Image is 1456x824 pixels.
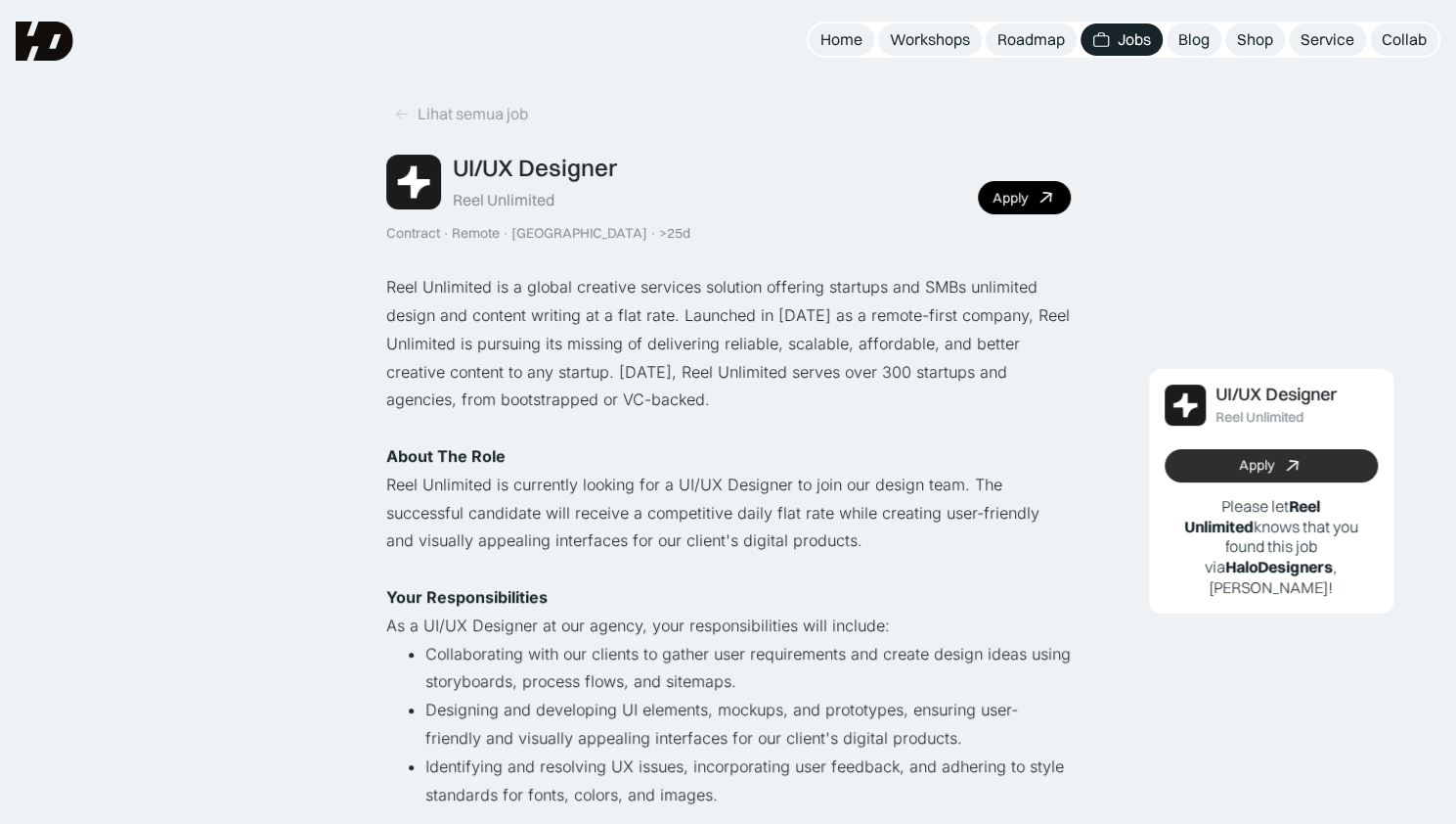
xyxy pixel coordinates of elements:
div: Apply [993,190,1028,206]
img: Job Image [386,155,441,209]
div: Collab [1382,29,1427,50]
div: Home [820,29,862,50]
div: · [442,225,450,242]
a: Collab [1370,23,1438,56]
p: Please let knows that you found this job via , [PERSON_NAME]! [1165,496,1378,598]
a: Workshops [878,23,982,56]
div: · [649,225,657,242]
div: Jobs [1118,29,1151,50]
a: Home [809,23,874,56]
b: Reel Unlimited [1184,496,1321,536]
strong: About The Role [386,446,506,466]
div: Blog [1178,29,1210,50]
p: ‍ [386,555,1071,583]
p: Reel Unlimited is currently looking for a UI/UX Designer to join our design team. The successful ... [386,471,1071,555]
a: Roadmap [986,23,1077,56]
div: Shop [1237,29,1273,50]
div: Workshops [890,29,970,50]
li: Collaborating with our clients to gather user requirements and create design ideas using storyboa... [425,640,1071,697]
div: [GEOGRAPHIC_DATA] [511,225,647,242]
div: Remote [452,225,500,242]
a: Apply [978,181,1071,214]
div: Contract [386,225,440,242]
div: UI/UX Designer [1215,385,1337,405]
a: Lihat semua job [386,98,536,130]
div: Lihat semua job [418,104,528,124]
a: Jobs [1081,23,1163,56]
div: Reel Unlimited [453,190,554,210]
div: Service [1301,29,1354,50]
a: Shop [1225,23,1285,56]
img: Job Image [1165,385,1206,426]
p: ‍ [386,414,1071,442]
div: Roadmap [997,29,1065,50]
p: Reel Unlimited is a global creative services solution offering startups and SMBs unlimited design... [386,273,1071,414]
a: Apply [1165,449,1378,482]
p: As a UI/UX Designer at our agency, your responsibilities will include: [386,612,1071,640]
a: Service [1289,23,1366,56]
a: Blog [1167,23,1221,56]
div: >25d [659,225,690,242]
p: ‍ ‍ [386,583,1071,612]
div: Apply [1239,457,1274,474]
b: HaloDesigners [1225,557,1333,576]
strong: Your Responsibilities [386,587,548,607]
div: UI/UX Designer [453,154,617,182]
li: Designing and developing UI elements, mockups, and prototypes, ensuring user-friendly and visuall... [425,696,1071,753]
p: ‍ ‍ [386,442,1071,471]
div: Reel Unlimited [1215,409,1303,426]
div: · [502,225,509,242]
